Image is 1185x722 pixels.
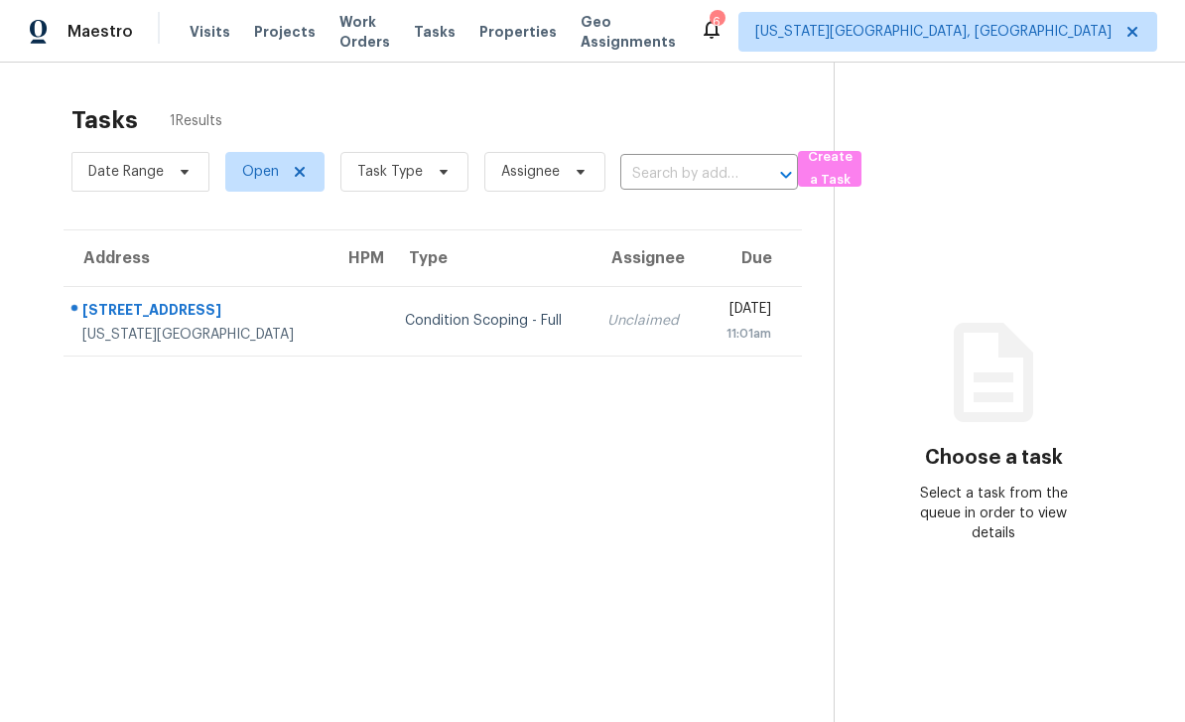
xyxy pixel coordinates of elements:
span: Tasks [414,25,456,39]
button: Open [772,161,800,189]
span: Open [242,162,279,182]
input: Search by address [620,159,742,190]
span: Maestro [67,22,133,42]
span: [US_STATE][GEOGRAPHIC_DATA], [GEOGRAPHIC_DATA] [755,22,1112,42]
span: Visits [190,22,230,42]
span: Create a Task [808,146,852,192]
th: Assignee [592,230,703,286]
div: Condition Scoping - Full [405,311,577,331]
div: [STREET_ADDRESS] [82,300,313,325]
span: Projects [254,22,316,42]
div: Select a task from the queue in order to view details [914,484,1074,543]
span: Geo Assignments [581,12,676,52]
div: [DATE] [719,299,770,324]
div: Unclaimed [607,311,687,331]
th: HPM [329,230,388,286]
div: 11:01am [719,324,770,344]
span: Assignee [501,162,560,182]
span: Properties [479,22,557,42]
div: 6 [710,12,724,32]
th: Address [64,230,329,286]
div: [US_STATE][GEOGRAPHIC_DATA] [82,325,313,345]
h2: Tasks [71,110,138,130]
span: Date Range [88,162,164,182]
th: Type [389,230,592,286]
span: Work Orders [339,12,390,52]
button: Create a Task [798,151,861,187]
h3: Choose a task [925,448,1063,468]
span: Task Type [357,162,423,182]
span: 1 Results [170,111,222,131]
th: Due [703,230,801,286]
